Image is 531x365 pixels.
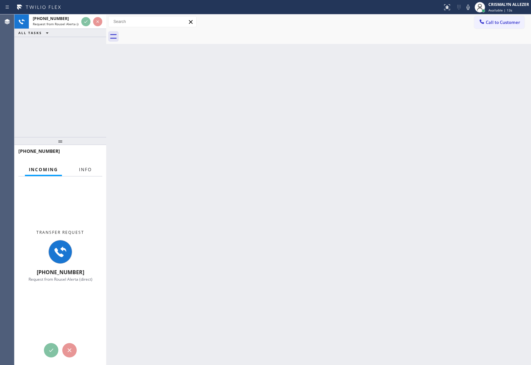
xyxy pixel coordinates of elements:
[36,230,84,235] span: Transfer request
[474,16,524,29] button: Call to Customer
[108,16,196,27] input: Search
[81,17,90,26] button: Accept
[37,269,84,276] span: [PHONE_NUMBER]
[486,19,520,25] span: Call to Customer
[33,16,69,21] span: [PHONE_NUMBER]
[93,17,102,26] button: Reject
[25,163,62,176] button: Incoming
[75,163,96,176] button: Info
[33,22,88,26] span: Request from Rousel Alerta (direct)
[79,167,92,172] span: Info
[488,8,512,12] span: Available | 13s
[44,343,58,357] button: Accept
[18,148,60,154] span: [PHONE_NUMBER]
[29,167,58,172] span: Incoming
[463,3,473,12] button: Mute
[14,29,55,37] button: ALL TASKS
[18,30,42,35] span: ALL TASKS
[62,343,77,357] button: Reject
[488,2,529,7] div: CRISMALYN ALLEZER
[29,276,92,282] span: Request from Rousel Alerta (direct)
